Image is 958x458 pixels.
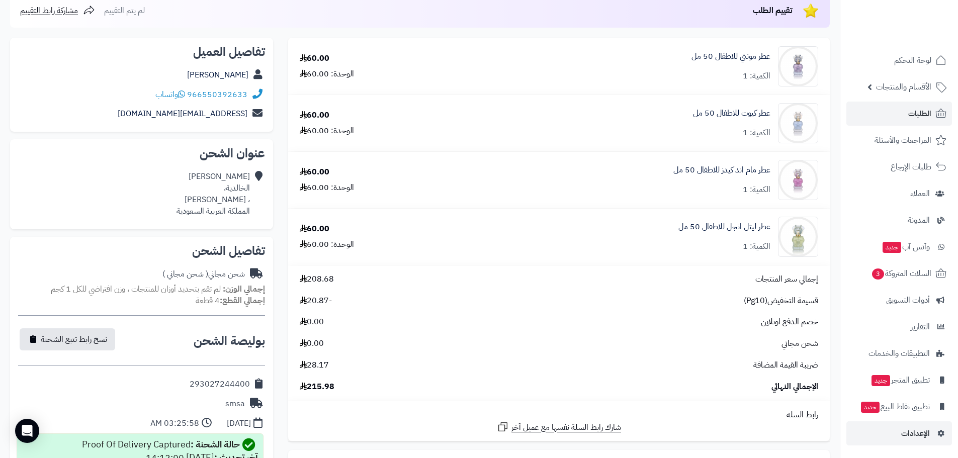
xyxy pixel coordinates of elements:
a: العملاء [846,181,952,206]
span: السلات المتروكة [871,266,931,281]
span: قسيمة التخفيض(Pg10) [744,295,818,307]
span: طلبات الإرجاع [891,160,931,174]
a: 966550392633 [187,88,247,101]
img: 1719850121-4-90x90.png [778,103,818,143]
div: Open Intercom Messenger [15,419,39,443]
span: شارك رابط السلة نفسها مع عميل آخر [511,422,621,433]
div: [DATE] [227,418,251,429]
img: 1719849926-9-90x90.png [778,217,818,257]
span: خصم الدفع اونلاين [761,316,818,328]
span: -20.87 [300,295,332,307]
a: شارك رابط السلة نفسها مع عميل آخر [497,421,621,433]
h2: عنوان الشحن [18,147,265,159]
img: 1719850204-6-90x90.png [778,46,818,86]
span: العملاء [910,187,930,201]
div: 60.00 [300,166,329,178]
div: 293027244400 [190,379,250,390]
span: إجمالي سعر المنتجات [755,273,818,285]
div: شحن مجاني [162,268,245,280]
a: طلبات الإرجاع [846,155,952,179]
a: التقارير [846,315,952,339]
a: الطلبات [846,102,952,126]
span: 0.00 [300,338,324,349]
strong: إجمالي القطع: [220,295,265,307]
h2: تفاصيل الشحن [18,245,265,257]
a: المراجعات والأسئلة [846,128,952,152]
span: أدوات التسويق [886,293,930,307]
a: عطر مونتي للاطفال 50 مل [691,51,770,62]
div: رابط السلة [292,409,826,421]
div: الوحدة: 60.00 [300,68,354,80]
a: واتساب [155,88,185,101]
span: ضريبة القيمة المضافة [753,359,818,371]
span: تقييم الطلب [753,5,793,17]
a: السلات المتروكة3 [846,261,952,286]
span: الإعدادات [901,426,930,440]
a: [PERSON_NAME] [187,69,248,81]
strong: حالة الشحنة : [191,437,240,451]
a: لوحة التحكم [846,48,952,72]
span: الطلبات [908,107,931,121]
span: 28.17 [300,359,329,371]
div: smsa [225,398,245,410]
span: شحن مجاني [781,338,818,349]
a: التطبيقات والخدمات [846,341,952,365]
div: 03:25:58 AM [150,418,199,429]
span: 215.98 [300,381,334,393]
span: وآتس آب [882,240,930,254]
span: تطبيق المتجر [870,373,930,387]
a: مشاركة رابط التقييم [20,5,95,17]
span: تطبيق نقاط البيع [860,400,930,414]
div: الوحدة: 60.00 [300,182,354,194]
span: المراجعات والأسئلة [875,133,931,147]
span: جديد [883,242,901,253]
span: لم يتم التقييم [104,5,145,17]
span: لم تقم بتحديد أوزان للمنتجات ، وزن افتراضي للكل 1 كجم [51,283,221,295]
span: التقارير [911,320,930,334]
a: أدوات التسويق [846,288,952,312]
strong: إجمالي الوزن: [223,283,265,295]
a: تطبيق نقاط البيعجديد [846,395,952,419]
button: نسخ رابط تتبع الشحنة [20,328,115,350]
a: الإعدادات [846,421,952,445]
span: الأقسام والمنتجات [876,80,931,94]
img: 1719850060-5-90x90.png [778,160,818,200]
a: عطر ليتل انجل للاطفال 50 مل [678,221,770,233]
span: جديد [872,375,890,386]
span: التطبيقات والخدمات [868,346,930,360]
h2: تفاصيل العميل [18,46,265,58]
a: المدونة [846,208,952,232]
span: المدونة [908,213,930,227]
a: عطر مام اند كيدز للاطفال 50 مل [673,164,770,176]
a: تطبيق المتجرجديد [846,368,952,392]
span: مشاركة رابط التقييم [20,5,78,17]
div: الكمية: 1 [743,241,770,252]
span: ( شحن مجاني ) [162,268,208,280]
a: وآتس آبجديد [846,235,952,259]
span: جديد [861,402,880,413]
div: الوحدة: 60.00 [300,239,354,250]
div: 60.00 [300,53,329,64]
div: الكمية: 1 [743,127,770,139]
div: الكمية: 1 [743,184,770,196]
div: 60.00 [300,110,329,121]
span: نسخ رابط تتبع الشحنة [41,333,107,345]
span: 3 [872,268,884,280]
span: الإجمالي النهائي [771,381,818,393]
div: 60.00 [300,223,329,235]
span: لوحة التحكم [894,53,931,67]
h2: بوليصة الشحن [194,335,265,347]
div: الكمية: 1 [743,70,770,82]
div: [PERSON_NAME] الخالدية، ، [PERSON_NAME] المملكة العربية السعودية [177,171,250,217]
small: 4 قطعة [196,295,265,307]
span: 208.68 [300,273,334,285]
a: عطر كيوت للاطفال 50 مل [693,108,770,119]
div: الوحدة: 60.00 [300,125,354,137]
span: 0.00 [300,316,324,328]
a: [EMAIL_ADDRESS][DOMAIN_NAME] [118,108,247,120]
